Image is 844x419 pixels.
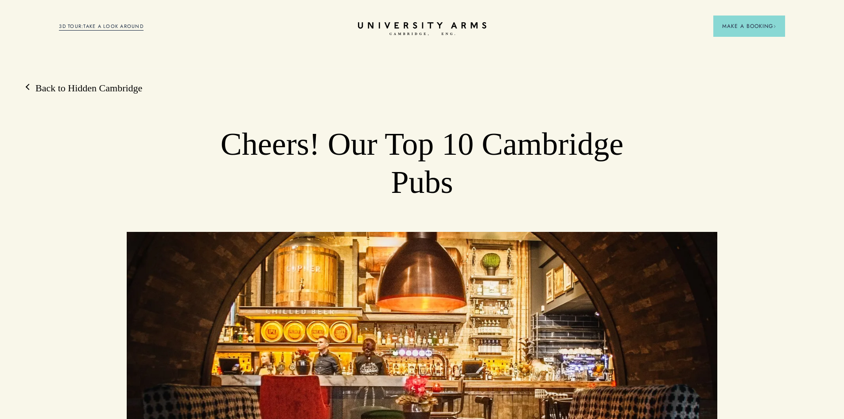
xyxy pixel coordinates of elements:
[773,25,776,28] img: Arrow icon
[713,16,785,37] button: Make a BookingArrow icon
[186,125,658,201] h1: Cheers! Our Top 10 Cambridge Pubs
[59,23,144,31] a: 3D TOUR:TAKE A LOOK AROUND
[358,22,486,36] a: Home
[27,82,142,95] a: Back to Hidden Cambridge
[722,22,776,30] span: Make a Booking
